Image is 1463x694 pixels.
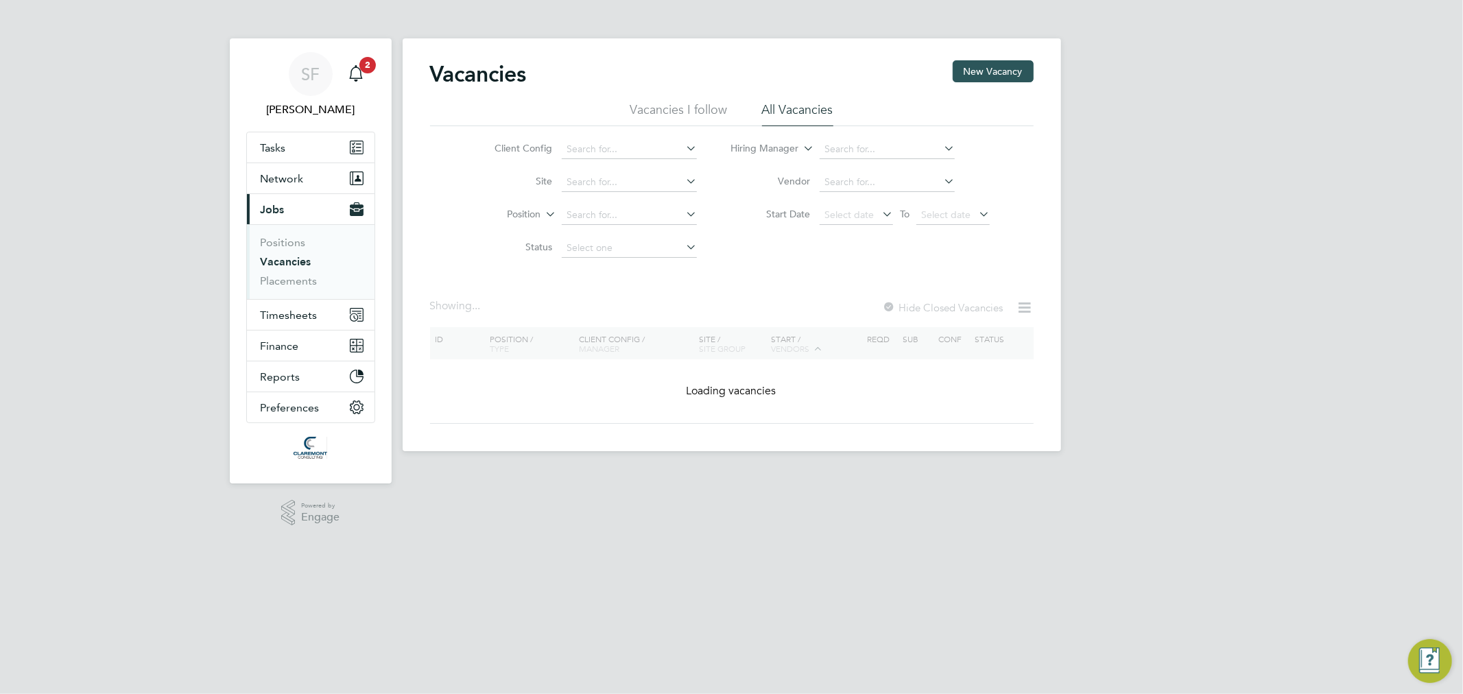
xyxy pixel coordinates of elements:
h2: Vacancies [430,60,527,88]
span: Select date [824,208,874,221]
li: Vacancies I follow [630,101,728,126]
a: 2 [342,52,370,96]
span: SF [301,65,320,83]
div: Showing [430,299,484,313]
input: Select one [562,239,697,258]
span: Powered by [301,500,340,512]
span: ... [473,299,481,313]
label: Site [473,175,552,187]
label: Hiring Manager [719,142,798,156]
nav: Main navigation [230,38,392,483]
button: Jobs [247,194,374,224]
span: Preferences [261,401,320,414]
div: Jobs [247,224,374,299]
a: Powered byEngage [281,500,340,526]
span: To [896,205,914,223]
a: Go to home page [246,437,375,459]
input: Search for... [820,140,955,159]
span: Engage [301,512,340,523]
img: claremontconsulting1-logo-retina.png [294,437,327,459]
span: Select date [921,208,971,221]
span: Finance [261,339,299,352]
a: SF[PERSON_NAME] [246,52,375,118]
label: Hide Closed Vacancies [883,301,1003,314]
span: Tasks [261,141,286,154]
a: Placements [261,274,318,287]
button: New Vacancy [953,60,1034,82]
label: Client Config [473,142,552,154]
li: All Vacancies [762,101,833,126]
button: Network [247,163,374,193]
span: Network [261,172,304,185]
button: Timesheets [247,300,374,330]
span: Reports [261,370,300,383]
button: Finance [247,331,374,361]
span: Sam Fullman [246,101,375,118]
input: Search for... [562,173,697,192]
input: Search for... [820,173,955,192]
label: Position [462,208,540,222]
label: Vendor [731,175,810,187]
span: 2 [359,57,376,73]
input: Search for... [562,206,697,225]
input: Search for... [562,140,697,159]
button: Reports [247,361,374,392]
label: Status [473,241,552,253]
span: Timesheets [261,309,318,322]
button: Preferences [247,392,374,422]
label: Start Date [731,208,810,220]
button: Engage Resource Center [1408,639,1452,683]
a: Tasks [247,132,374,163]
a: Vacancies [261,255,311,268]
a: Positions [261,236,306,249]
span: Jobs [261,203,285,216]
